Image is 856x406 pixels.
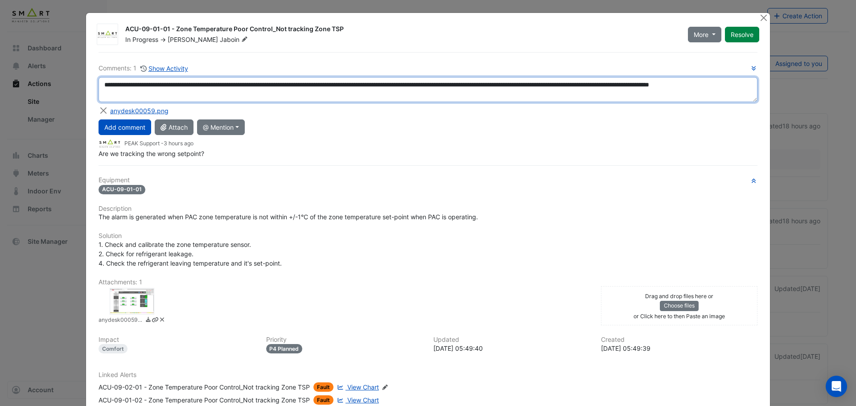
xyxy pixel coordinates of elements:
button: Show Activity [140,63,189,74]
span: View Chart [347,396,379,404]
h6: Priority [266,336,423,344]
div: P4 Planned [266,344,303,353]
span: ACU-09-01-01 [99,185,145,194]
span: Fault [313,395,333,405]
span: More [694,30,708,39]
h6: Updated [433,336,590,344]
span: View Chart [347,383,379,391]
small: PEAK Support - [124,139,193,148]
a: Copy link to clipboard [152,316,158,325]
span: Fault [313,382,333,392]
button: anydesk00059.png [110,106,169,116]
div: Comfort [99,344,128,353]
button: Add comment [99,119,151,135]
span: [PERSON_NAME] [168,36,218,43]
div: [DATE] 05:49:39 [601,344,758,353]
button: Close [99,106,108,115]
div: ACU-09-01-02 - Zone Temperature Poor Control_Not tracking Zone TSP [99,395,310,405]
a: Download [145,316,152,325]
h6: Linked Alerts [99,371,757,379]
button: Close [759,13,768,22]
span: The alarm is generated when PAC zone temperature is not within +/-1°C of the zone temperature set... [99,213,478,221]
a: View Chart [335,395,379,405]
fa-icon: Edit Linked Alerts [382,384,388,391]
span: -> [160,36,166,43]
small: Drag and drop files here or [645,293,713,299]
h6: Equipment [99,176,757,184]
small: anydesk00059.png [99,316,143,325]
div: anydesk00059.png [110,288,154,315]
h6: Impact [99,336,255,344]
h6: Description [99,205,757,213]
button: Attach [155,119,193,135]
span: In Progress [125,36,158,43]
div: ACU-09-01-01 - Zone Temperature Poor Control_Not tracking Zone TSP [125,25,677,35]
div: Comments: 1 [99,63,189,74]
span: Jaboin [220,35,250,44]
h6: Attachments: 1 [99,279,757,286]
a: View Chart [335,382,379,392]
div: Open Intercom Messenger [826,376,847,397]
span: 2025-10-07 05:49:40 [164,140,193,147]
img: Smart Managed Solutions [97,30,118,39]
img: Smart Managed Solutions [99,139,121,149]
span: Are we tracking the wrong setpoint? [99,150,204,157]
button: More [688,27,721,42]
h6: Solution [99,232,757,240]
small: or Click here to then Paste an image [634,313,725,320]
button: @ Mention [197,119,245,135]
a: Delete [159,316,165,325]
button: Resolve [725,27,759,42]
h6: Created [601,336,758,344]
div: [DATE] 05:49:40 [433,344,590,353]
span: 1. Check and calibrate the zone temperature sensor. 2. Check for refrigerant leakage. 4. Check th... [99,241,282,267]
div: ACU-09-02-01 - Zone Temperature Poor Control_Not tracking Zone TSP [99,382,310,392]
button: Choose files [660,301,699,311]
